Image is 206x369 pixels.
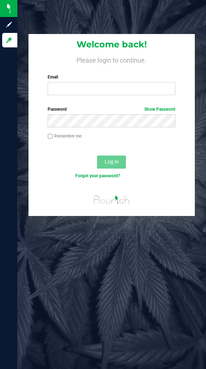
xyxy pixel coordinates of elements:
[5,37,13,44] inline-svg: Log in
[48,74,175,80] label: Email
[29,55,195,64] h4: Please login to continue.
[97,156,126,169] button: Log In
[91,187,132,213] img: flourish_logo.svg
[48,107,67,112] span: Password
[48,134,53,139] input: Remember me
[29,40,195,49] h1: Welcome back!
[75,173,120,178] a: Forgot your password?
[5,21,13,28] inline-svg: Sign up
[48,133,82,139] label: Remember me
[105,159,119,165] span: Log In
[144,107,175,112] a: Show Password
